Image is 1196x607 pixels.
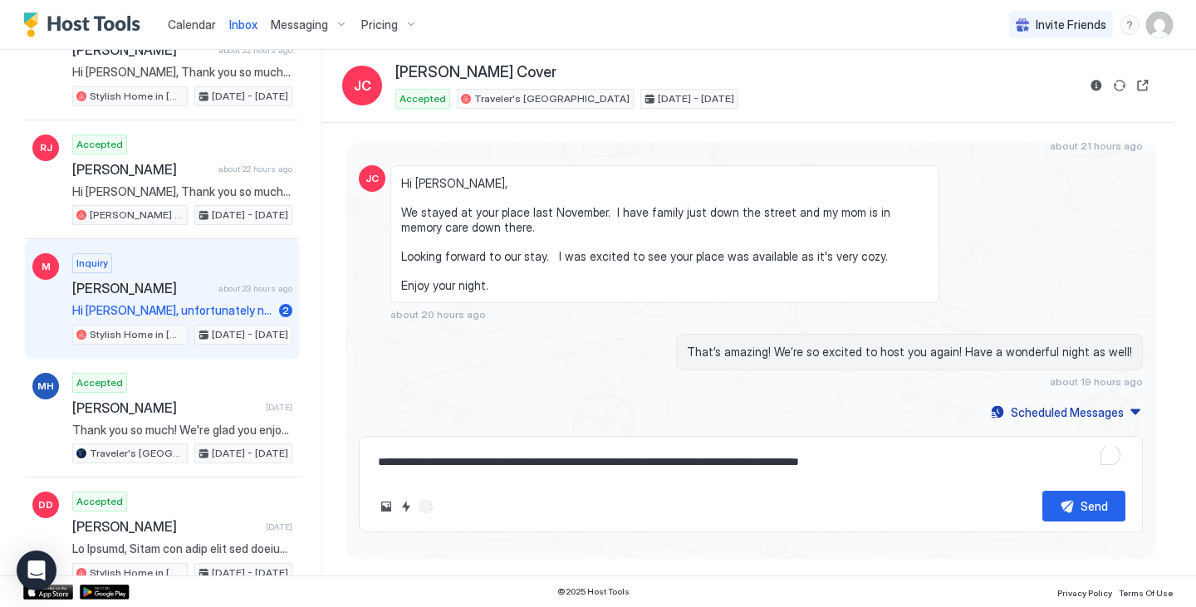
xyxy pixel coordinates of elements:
a: Calendar [168,16,216,33]
span: Hi [PERSON_NAME], We stayed at your place last November. I have family just down the street and m... [401,176,929,292]
div: menu [1120,15,1140,35]
span: That’s amazing! We’re so excited to host you again! Have a wonderful night as well! [687,345,1132,360]
span: about 21 hours ago [1050,140,1143,152]
div: Scheduled Messages [1011,404,1124,421]
div: Open Intercom Messenger [17,551,56,590]
a: Host Tools Logo [23,12,148,37]
button: Quick reply [396,497,416,516]
span: Messaging [271,17,328,32]
div: User profile [1146,12,1173,38]
span: about 19 hours ago [1050,375,1143,388]
span: JC [365,171,379,186]
span: about 20 hours ago [390,308,486,321]
textarea: To enrich screen reader interactions, please activate Accessibility in Grammarly extension settings [376,447,1125,477]
a: Inbox [229,16,257,33]
span: Inbox [229,17,257,32]
div: Send [1081,497,1108,515]
button: Upload image [376,497,396,516]
span: Invite Friends [1036,17,1106,32]
span: Pricing [361,17,398,32]
button: Send [1042,491,1125,521]
span: Calendar [168,17,216,32]
button: Scheduled Messages [988,401,1143,423]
